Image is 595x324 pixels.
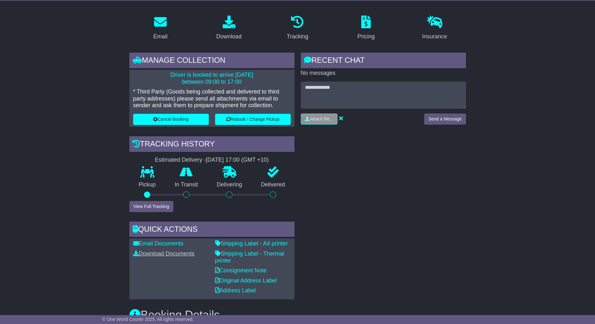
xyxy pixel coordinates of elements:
[282,13,312,43] a: Tracking
[287,32,308,41] div: Tracking
[165,181,208,188] p: In Transit
[418,13,451,43] a: Insurance
[251,181,294,188] p: Delivered
[129,201,173,212] button: View Full Tracking
[129,222,294,239] div: Quick Actions
[215,287,256,294] a: Address Label
[215,114,291,125] button: Rebook / Change Pickup
[129,136,294,153] div: Tracking history
[129,181,165,188] p: Pickup
[215,240,288,247] a: Shipping Label - A4 printer
[301,53,466,70] div: RECENT CHAT
[206,157,269,164] div: [DATE] 17:00 (GMT +10)
[133,88,291,109] p: * Third Party (Goods being collected and delivered to third party addresses) please send all atta...
[215,277,277,284] a: Original Address Label
[102,317,194,322] span: © One World Courier 2025. All rights reserved.
[133,72,291,85] p: Driver is booked to arrive [DATE] between 09:00 to 17:00
[212,13,246,43] a: Download
[153,32,167,41] div: Email
[129,157,294,164] div: Estimated Delivery -
[216,32,242,41] div: Download
[357,32,375,41] div: Pricing
[149,13,171,43] a: Email
[301,70,466,77] p: No messages
[133,114,209,125] button: Cancel Booking
[215,250,284,264] a: Shipping Label - Thermal printer
[129,309,466,321] h3: Booking Details
[133,240,183,247] a: Email Documents
[422,32,447,41] div: Insurance
[353,13,379,43] a: Pricing
[424,113,466,125] button: Send a Message
[129,53,294,70] div: Manage collection
[208,181,252,188] p: Delivering
[133,250,195,257] a: Download Documents
[215,267,267,274] a: Consignment Note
